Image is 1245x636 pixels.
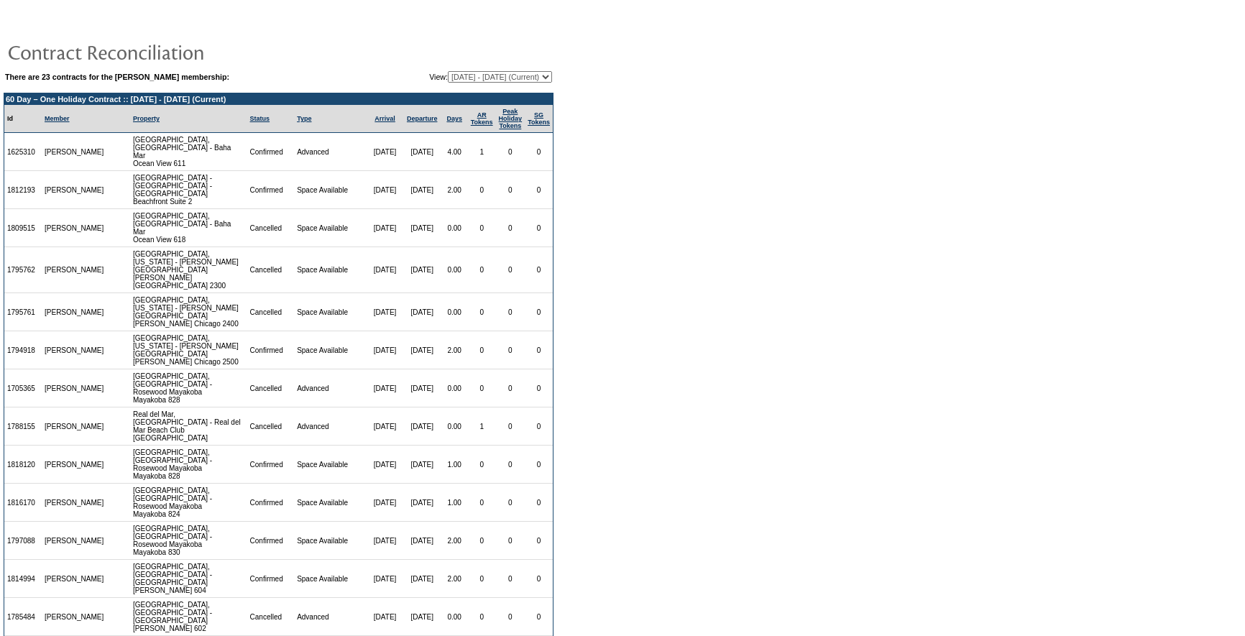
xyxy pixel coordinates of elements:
[403,293,441,331] td: [DATE]
[247,484,295,522] td: Confirmed
[247,133,295,171] td: Confirmed
[441,247,468,293] td: 0.00
[247,171,295,209] td: Confirmed
[496,369,525,407] td: 0
[367,369,403,407] td: [DATE]
[294,247,367,293] td: Space Available
[525,247,553,293] td: 0
[468,484,496,522] td: 0
[294,171,367,209] td: Space Available
[294,598,367,636] td: Advanced
[367,446,403,484] td: [DATE]
[42,133,107,171] td: [PERSON_NAME]
[468,446,496,484] td: 0
[297,115,311,122] a: Type
[403,369,441,407] td: [DATE]
[367,484,403,522] td: [DATE]
[496,407,525,446] td: 0
[294,407,367,446] td: Advanced
[468,133,496,171] td: 1
[441,484,468,522] td: 1.00
[4,133,42,171] td: 1625310
[294,446,367,484] td: Space Available
[247,522,295,560] td: Confirmed
[367,293,403,331] td: [DATE]
[496,171,525,209] td: 0
[367,598,403,636] td: [DATE]
[130,247,247,293] td: [GEOGRAPHIC_DATA], [US_STATE] - [PERSON_NAME][GEOGRAPHIC_DATA] [PERSON_NAME] [GEOGRAPHIC_DATA] 2300
[403,209,441,247] td: [DATE]
[247,560,295,598] td: Confirmed
[496,446,525,484] td: 0
[525,522,553,560] td: 0
[403,598,441,636] td: [DATE]
[130,171,247,209] td: [GEOGRAPHIC_DATA] - [GEOGRAPHIC_DATA] - [GEOGRAPHIC_DATA] Beachfront Suite 2
[499,108,523,129] a: Peak HolidayTokens
[42,407,107,446] td: [PERSON_NAME]
[247,369,295,407] td: Cancelled
[4,522,42,560] td: 1797088
[496,598,525,636] td: 0
[468,522,496,560] td: 0
[441,293,468,331] td: 0.00
[468,171,496,209] td: 0
[42,484,107,522] td: [PERSON_NAME]
[294,331,367,369] td: Space Available
[468,369,496,407] td: 0
[130,407,247,446] td: Real del Mar, [GEOGRAPHIC_DATA] - Real del Mar Beach Club [GEOGRAPHIC_DATA]
[4,446,42,484] td: 1818120
[294,133,367,171] td: Advanced
[468,407,496,446] td: 1
[468,331,496,369] td: 0
[525,598,553,636] td: 0
[130,560,247,598] td: [GEOGRAPHIC_DATA], [GEOGRAPHIC_DATA] - [GEOGRAPHIC_DATA] [PERSON_NAME] 604
[42,331,107,369] td: [PERSON_NAME]
[4,293,42,331] td: 1795761
[441,171,468,209] td: 2.00
[247,446,295,484] td: Confirmed
[496,247,525,293] td: 0
[403,247,441,293] td: [DATE]
[5,73,229,81] b: There are 23 contracts for the [PERSON_NAME] membership:
[403,171,441,209] td: [DATE]
[468,247,496,293] td: 0
[294,522,367,560] td: Space Available
[407,115,438,122] a: Departure
[4,209,42,247] td: 1809515
[468,293,496,331] td: 0
[441,598,468,636] td: 0.00
[367,331,403,369] td: [DATE]
[367,407,403,446] td: [DATE]
[525,331,553,369] td: 0
[250,115,270,122] a: Status
[468,598,496,636] td: 0
[247,293,295,331] td: Cancelled
[441,522,468,560] td: 2.00
[4,247,42,293] td: 1795762
[247,247,295,293] td: Cancelled
[4,105,42,133] td: Id
[367,133,403,171] td: [DATE]
[496,133,525,171] td: 0
[4,560,42,598] td: 1814994
[45,115,70,122] a: Member
[525,407,553,446] td: 0
[367,560,403,598] td: [DATE]
[42,446,107,484] td: [PERSON_NAME]
[525,369,553,407] td: 0
[42,209,107,247] td: [PERSON_NAME]
[294,209,367,247] td: Space Available
[294,369,367,407] td: Advanced
[441,369,468,407] td: 0.00
[468,560,496,598] td: 0
[367,247,403,293] td: [DATE]
[441,209,468,247] td: 0.00
[130,484,247,522] td: [GEOGRAPHIC_DATA], [GEOGRAPHIC_DATA] - Rosewood Mayakoba Mayakoba 824
[403,560,441,598] td: [DATE]
[130,522,247,560] td: [GEOGRAPHIC_DATA], [GEOGRAPHIC_DATA] - Rosewood Mayakoba Mayakoba 830
[42,247,107,293] td: [PERSON_NAME]
[42,369,107,407] td: [PERSON_NAME]
[403,133,441,171] td: [DATE]
[496,560,525,598] td: 0
[42,293,107,331] td: [PERSON_NAME]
